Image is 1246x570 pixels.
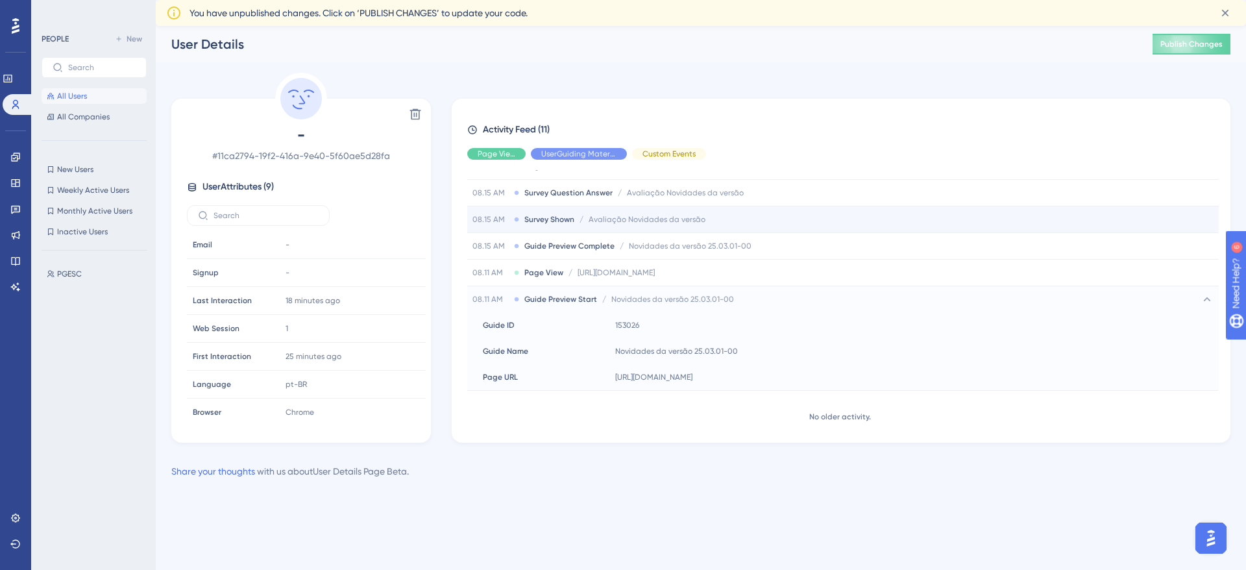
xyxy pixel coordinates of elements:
a: Share your thoughts [171,466,255,477]
span: Last Interaction [193,295,252,306]
span: - [286,240,289,250]
span: Novidades da versão 25.03.01-00 [629,241,751,251]
button: New [110,31,147,47]
time: 25 minutes ago [286,352,341,361]
div: 6 [90,6,94,17]
span: 08.11 AM [472,267,509,278]
span: New [127,34,142,44]
input: Search [214,211,319,220]
span: Page View [478,149,515,159]
time: 18 minutes ago [286,296,340,305]
button: Monthly Active Users [42,203,147,219]
span: All Companies [57,112,110,122]
span: / [620,241,624,251]
span: - [286,267,289,278]
span: Avaliação Novidades da versão [627,188,744,198]
span: UserGuiding Material [541,149,617,159]
span: All Users [57,91,87,101]
button: Inactive Users [42,224,147,240]
span: 153026 [615,320,639,330]
span: Page URL [483,372,518,382]
span: New Users [57,164,93,175]
span: Publish Changes [1160,39,1223,49]
iframe: UserGuiding AI Assistant Launcher [1191,519,1230,558]
span: Language [193,379,231,390]
span: 08.15 AM [472,188,509,198]
span: Guide Preview Start [524,294,597,304]
span: User Attributes ( 9 ) [202,179,274,195]
div: with us about User Details Page Beta . [171,464,409,479]
span: Survey Shown [524,214,574,225]
span: PGESC [57,269,82,279]
span: Custom Events [642,149,696,159]
span: [URL][DOMAIN_NAME] [578,267,655,278]
span: 1 [286,323,288,334]
span: - [187,125,415,145]
span: Survey Question Answer [524,188,613,198]
button: New Users [42,162,147,177]
span: / [618,188,622,198]
span: / [580,214,583,225]
div: No older activity. [467,412,1212,422]
div: PEOPLE [42,34,69,44]
span: # 11ca2794-19f2-416a-9e40-5f60ae5d28fa [187,148,415,164]
span: Novidades da versão 25.03.01-00 [611,294,734,304]
span: pt-BR [286,379,307,390]
button: PGESC [42,266,154,282]
span: Monthly Active Users [57,206,132,216]
span: Need Help? [31,3,81,19]
span: First Interaction [193,351,251,362]
button: All Users [42,88,147,104]
span: 08.11 AM [472,294,509,304]
span: Signup [193,267,219,278]
span: / [602,294,606,304]
input: Search [68,63,136,72]
span: [URL][DOMAIN_NAME] [615,372,692,382]
span: Activity Feed (11) [483,122,550,138]
span: Guide Preview Complete [524,241,615,251]
span: Avaliação Novidades da versão [589,214,705,225]
span: 08.15 AM [472,241,509,251]
span: Web Session [193,323,239,334]
span: Novidades da versão 25.03.01-00 [615,346,738,356]
span: Chrome [286,407,314,417]
button: Weekly Active Users [42,182,147,198]
div: User Details [171,35,1120,53]
span: You have unpublished changes. Click on ‘PUBLISH CHANGES’ to update your code. [189,5,528,21]
button: Publish Changes [1153,34,1230,55]
span: Inactive Users [57,227,108,237]
button: All Companies [42,109,147,125]
span: Guide Name [483,346,528,356]
span: 08.15 AM [472,214,509,225]
span: / [568,267,572,278]
span: Browser [193,407,221,417]
span: Guide ID [483,320,515,330]
span: Weekly Active Users [57,185,129,195]
span: Page View [524,267,563,278]
span: Email [193,240,212,250]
